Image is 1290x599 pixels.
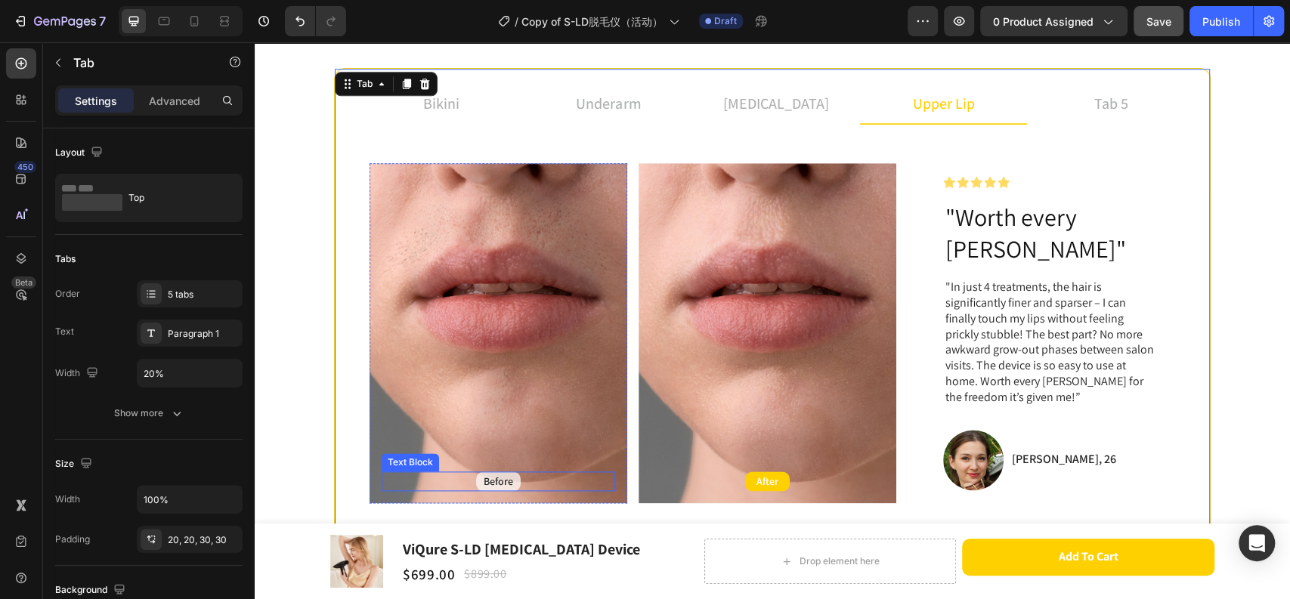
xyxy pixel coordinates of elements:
[756,409,861,425] p: [PERSON_NAME], 26
[837,48,876,75] div: tab 5
[11,276,36,289] div: Beta
[147,496,441,518] h1: ViQure S-LD [MEDICAL_DATA] Device
[229,432,258,446] p: Before
[1239,525,1275,561] div: Open Intercom Messenger
[688,387,749,448] img: gempages_492455156382696671-956a253a-ca66-4544-8cb7-bc78fbeb3846.jpg
[55,400,243,427] button: Show more
[138,360,242,387] input: Auto
[128,181,221,215] div: Top
[993,14,1094,29] span: 0 product assigned
[707,496,960,533] button: Add to cart
[1146,15,1171,28] span: Save
[255,42,1290,599] iframe: Design area
[168,533,239,547] div: 20, 20, 30, 30
[55,363,101,384] div: Width
[515,14,518,29] span: /
[55,287,80,301] div: Order
[1202,14,1240,29] div: Publish
[130,413,181,427] div: Text Block
[384,121,642,461] div: Background Image
[55,454,95,474] div: Size
[804,507,864,523] div: Add to cart
[55,325,74,338] div: Text
[75,93,117,109] p: Settings
[55,533,90,546] div: Padding
[149,93,200,109] p: Advanced
[55,143,106,163] div: Layout
[73,54,202,72] p: Tab
[6,6,113,36] button: 7
[980,6,1128,36] button: 0 product assigned
[55,492,80,506] div: Width
[99,35,121,48] div: Tab
[114,406,184,421] div: Show more
[321,50,386,73] p: underarm
[147,521,202,543] div: $699.00
[55,252,76,266] div: Tabs
[469,50,574,73] p: [MEDICAL_DATA]
[285,6,346,36] div: Undo/Redo
[14,161,36,173] div: 450
[502,432,524,446] p: After
[138,486,242,513] input: Auto
[1134,6,1183,36] button: Save
[208,523,253,542] div: $899.00
[544,513,624,525] div: Drop element here
[688,158,904,224] h2: "Worth every [PERSON_NAME]"
[168,288,239,301] div: 5 tabs
[714,14,737,28] span: Draft
[168,327,239,341] div: Paragraph 1
[115,121,373,461] div: Background Image
[99,12,106,30] p: 7
[658,50,720,73] p: upper lip
[690,237,902,363] p: "In just 4 treatments, the hair is significantly finer and sparser – I can finally touch my lips ...
[1189,6,1253,36] button: Publish
[521,14,663,29] span: Copy of S-LD脱毛仪（活动）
